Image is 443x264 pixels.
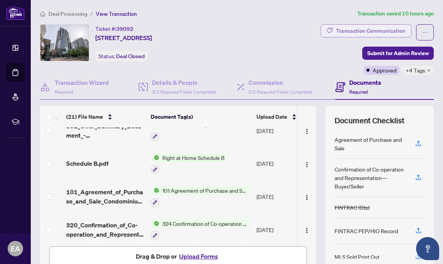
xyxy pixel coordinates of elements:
img: IMG-C12071463_1.jpg [40,25,89,61]
span: 101 Agreement of Purchase and Sale - Condominium Resale [159,186,250,195]
div: FINTRAC ID(s) [335,203,370,212]
span: EA [11,243,20,254]
img: Logo [304,161,310,168]
span: Drag & Drop or [136,251,220,261]
span: (21) File Name [66,113,103,121]
button: Status Icon801 Offer Summary Document - For use with Agreement of Purchase and Sale [151,120,250,141]
span: Schedule B.pdf [66,159,108,168]
span: Required [55,89,73,95]
button: Upload Forms [177,251,220,261]
h4: Details & People [152,78,216,87]
button: Status Icon101 Agreement of Purchase and Sale - Condominium Resale [151,186,250,207]
div: MLS Sold Print Out [335,252,380,261]
button: Open asap [416,237,439,260]
span: Deal Processing [48,10,87,17]
button: Logo [301,124,313,137]
span: Approved [373,66,396,74]
div: Confirmation of Co-operation and Representation—Buyer/Seller [335,165,406,190]
span: down [427,69,431,72]
button: Transaction Communication [321,24,411,37]
td: [DATE] [253,147,306,180]
img: Logo [304,194,310,200]
img: Logo [304,128,310,135]
td: [DATE] [253,180,306,213]
img: logo [6,6,25,20]
span: View Transaction [96,10,137,17]
button: Status Icon324 Confirmation of Co-operation and Representation - Tenant/Landlord [151,219,250,240]
th: Upload Date [253,106,306,128]
button: Submit for Admin Review [362,47,434,60]
span: 3/3 Required Fields Completed [152,89,216,95]
button: Logo [301,157,313,170]
button: Logo [301,224,313,236]
img: Status Icon [151,219,159,228]
button: Logo [301,190,313,203]
span: Required [349,89,368,95]
article: Transaction saved 10 hours ago [357,9,434,18]
span: Upload Date [256,113,287,121]
h4: Documents [349,78,381,87]
span: 39092 [116,25,133,32]
span: Right at Home Schedule B [159,153,228,162]
span: 320_Confirmation_of_Co-operation_and_Representation_-_Buyer_Seller_-_PropTx-[PERSON_NAME].pdf [66,220,145,239]
li: / [90,9,93,18]
th: (21) File Name [63,106,148,128]
span: Document Checklist [335,115,405,126]
span: +4 Tags [406,66,425,75]
th: Document Tag(s) [148,106,253,128]
div: Transaction Communication [336,25,405,37]
h4: Transaction Wizard [55,78,109,87]
img: Status Icon [151,186,159,195]
div: Ticket #: [95,24,133,33]
h4: Commission [248,78,312,87]
span: Submit for Admin Review [367,47,429,59]
span: Deal Closed [116,53,145,60]
div: Status: [95,51,148,61]
button: Status IconRight at Home Schedule B [151,153,228,174]
span: 801_Offer_Summary_Document_-_For_use_w__Agrmt_of_Purchase___Sale_-_PropTx-[PERSON_NAME].pdf [66,121,145,140]
span: 101_Agreement_of_Purchase_and_Sale_Condominium_Resale_-_PropTx-[PERSON_NAME].pdf [66,187,145,206]
img: Logo [304,227,310,234]
span: [STREET_ADDRESS] [95,33,152,42]
td: [DATE] [253,114,306,147]
span: ellipsis [422,30,428,35]
span: 324 Confirmation of Co-operation and Representation - Tenant/Landlord [159,219,250,228]
img: Status Icon [151,153,159,162]
div: FINTRAC PEP/HIO Record [335,227,398,235]
span: 2/2 Required Fields Completed [248,89,312,95]
div: Agreement of Purchase and Sale [335,135,406,152]
td: [DATE] [253,213,306,246]
span: home [40,11,45,17]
